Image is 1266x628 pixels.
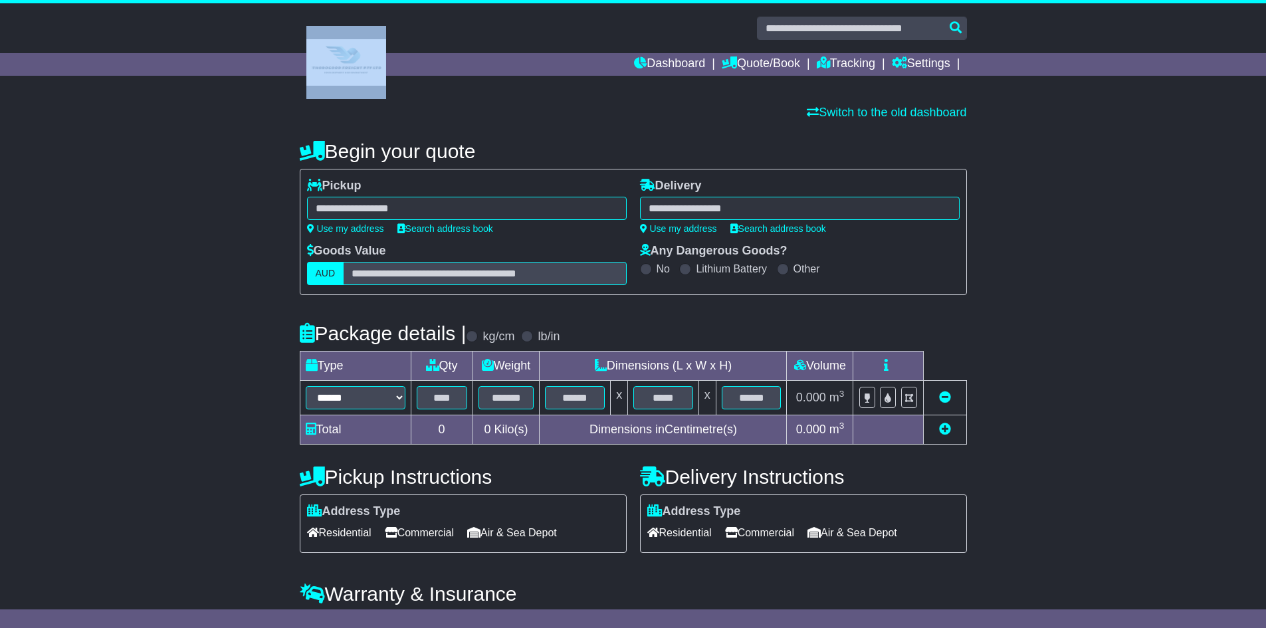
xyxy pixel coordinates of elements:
span: Air & Sea Depot [807,522,897,543]
label: Delivery [640,179,702,193]
td: 0 [411,415,473,445]
label: AUD [307,262,344,285]
a: Remove this item [939,391,951,404]
span: 0.000 [796,423,826,436]
a: Dashboard [634,53,705,76]
label: Any Dangerous Goods? [640,244,788,259]
h4: Pickup Instructions [300,466,627,488]
label: No [657,262,670,275]
span: Air & Sea Depot [467,522,557,543]
a: Settings [892,53,950,76]
td: Weight [473,352,540,381]
label: Pickup [307,179,362,193]
span: m [829,391,845,404]
td: Volume [787,352,853,381]
td: x [611,381,628,415]
td: Total [300,415,411,445]
sup: 3 [839,421,845,431]
label: Address Type [647,504,741,519]
label: lb/in [538,330,560,344]
a: Use my address [307,223,384,234]
a: Quote/Book [722,53,800,76]
td: Kilo(s) [473,415,540,445]
span: Commercial [385,522,454,543]
span: m [829,423,845,436]
sup: 3 [839,389,845,399]
span: 0 [484,423,490,436]
a: Search address book [730,223,826,234]
h4: Warranty & Insurance [300,583,967,605]
label: kg/cm [482,330,514,344]
a: Add new item [939,423,951,436]
td: x [698,381,716,415]
td: Dimensions in Centimetre(s) [540,415,787,445]
a: Switch to the old dashboard [807,106,966,119]
span: Residential [307,522,371,543]
h4: Begin your quote [300,140,967,162]
td: Dimensions (L x W x H) [540,352,787,381]
span: 0.000 [796,391,826,404]
td: Qty [411,352,473,381]
span: Residential [647,522,712,543]
td: Type [300,352,411,381]
label: Other [793,262,820,275]
a: Tracking [817,53,875,76]
label: Goods Value [307,244,386,259]
h4: Delivery Instructions [640,466,967,488]
a: Search address book [397,223,493,234]
label: Lithium Battery [696,262,767,275]
span: Commercial [725,522,794,543]
a: Use my address [640,223,717,234]
label: Address Type [307,504,401,519]
h4: Package details | [300,322,467,344]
